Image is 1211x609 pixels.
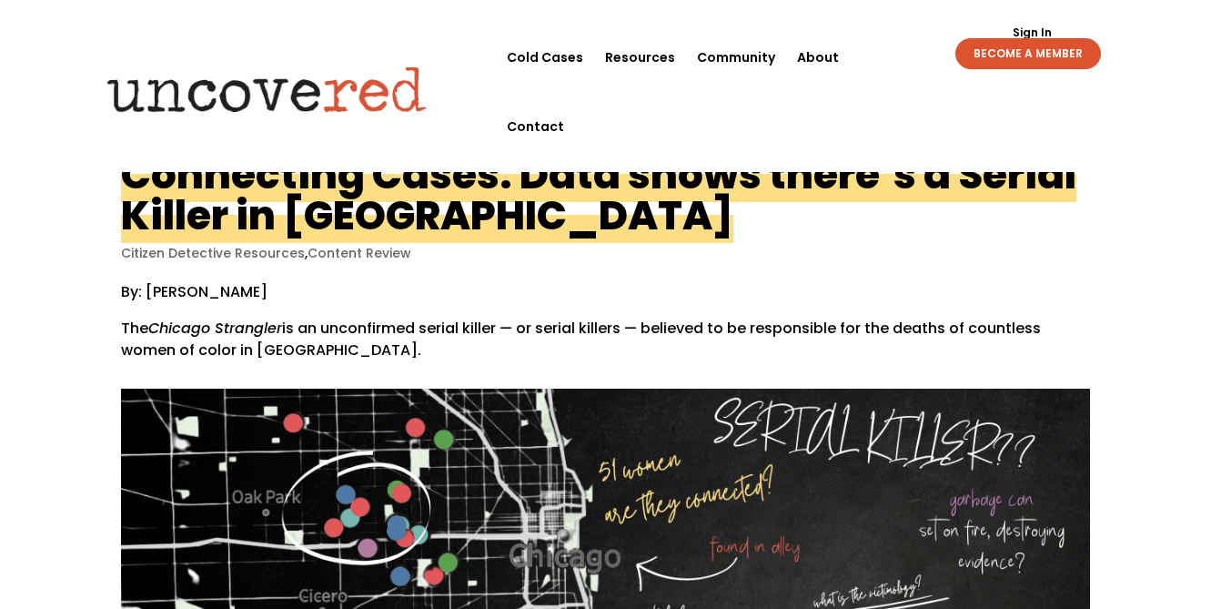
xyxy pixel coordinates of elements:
[148,318,282,339] em: Chicago Strangler
[1003,27,1062,38] a: Sign In
[308,244,411,262] a: Content Review
[605,23,675,92] a: Resources
[507,92,564,161] a: Contact
[121,281,1090,318] p: By: [PERSON_NAME]
[797,23,839,92] a: About
[121,245,1090,262] p: ,
[121,318,1090,361] p: The is an unconfirmed serial killer — or serial killers — believed to be responsible for the deat...
[121,244,305,262] a: Citizen Detective Resources
[121,147,1076,243] h1: Connecting Cases: Data shows there’s a Serial Killer in [GEOGRAPHIC_DATA]
[507,23,583,92] a: Cold Cases
[697,23,775,92] a: Community
[955,38,1101,69] a: BECOME A MEMBER
[92,54,442,125] img: Uncovered logo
